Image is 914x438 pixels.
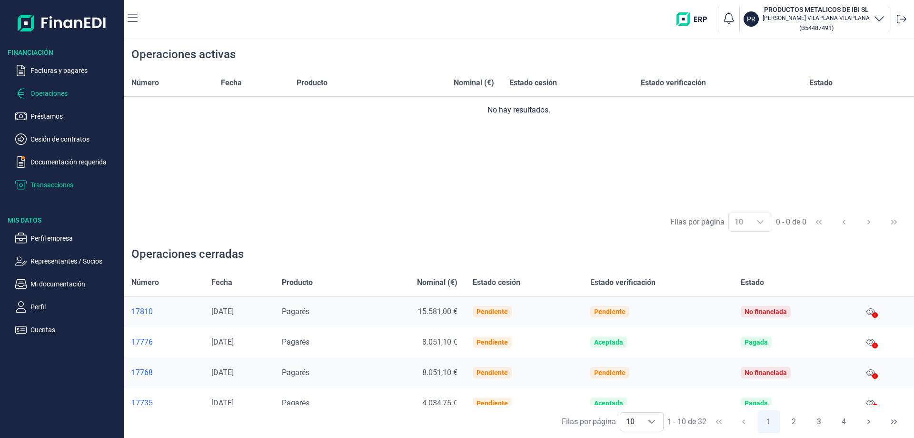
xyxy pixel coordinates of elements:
[131,246,244,262] div: Operaciones cerradas
[473,277,520,288] span: Estado cesión
[282,368,309,377] span: Pagarés
[732,410,755,433] button: Previous Page
[747,14,755,24] p: PR
[745,399,768,407] div: Pagada
[670,216,725,228] div: Filas por página
[30,133,120,145] p: Cesión de contratos
[763,5,870,14] h3: PRODUCTOS METALICOS DE IBI SL
[707,410,730,433] button: First Page
[15,255,120,267] button: Representantes / Socios
[131,104,906,116] div: No hay resultados.
[857,211,880,234] button: Next Page
[776,218,806,226] span: 0 - 0 de 0
[18,8,107,38] img: Logo de aplicación
[30,324,120,336] p: Cuentas
[15,278,120,290] button: Mi documentación
[745,308,787,316] div: No financiada
[883,410,905,433] button: Last Page
[30,88,120,99] p: Operaciones
[799,24,834,31] small: Copiar cif
[807,211,830,234] button: First Page
[422,368,457,377] span: 8.051,10 €
[809,77,833,89] span: Estado
[30,255,120,267] p: Representantes / Socios
[30,65,120,76] p: Facturas y pagarés
[15,179,120,191] button: Transacciones
[15,88,120,99] button: Operaciones
[590,277,656,288] span: Estado verificación
[30,111,120,122] p: Préstamos
[477,369,508,377] div: Pendiente
[131,277,159,288] span: Número
[30,156,120,168] p: Documentación requerida
[131,337,196,347] a: 17776
[15,324,120,336] button: Cuentas
[131,77,159,89] span: Número
[15,156,120,168] button: Documentación requerida
[422,337,457,346] span: 8.051,10 €
[594,308,626,316] div: Pendiente
[744,5,885,33] button: PRPRODUCTOS METALICOS DE IBI SL[PERSON_NAME] VILAPLANA VILAPLANA(B54487491)
[30,179,120,191] p: Transacciones
[282,398,309,407] span: Pagarés
[30,278,120,290] p: Mi documentación
[745,369,787,377] div: No financiada
[807,410,830,433] button: Page 3
[641,77,706,89] span: Estado verificación
[422,398,457,407] span: 4.034,75 €
[454,77,494,89] span: Nominal (€)
[15,301,120,313] button: Perfil
[30,301,120,313] p: Perfil
[15,65,120,76] button: Facturas y pagarés
[594,369,626,377] div: Pendiente
[594,399,623,407] div: Aceptada
[211,368,267,377] div: [DATE]
[282,277,313,288] span: Producto
[15,233,120,244] button: Perfil empresa
[883,211,905,234] button: Last Page
[282,337,309,346] span: Pagarés
[757,410,780,433] button: Page 1
[131,307,196,316] a: 17810
[509,77,557,89] span: Estado cesión
[741,277,764,288] span: Estado
[211,337,267,347] div: [DATE]
[745,338,768,346] div: Pagada
[676,12,714,26] img: erp
[620,413,640,431] span: 10
[477,399,508,407] div: Pendiente
[667,418,706,426] span: 1 - 10 de 32
[763,14,870,22] p: [PERSON_NAME] VILAPLANA VILAPLANA
[857,410,880,433] button: Next Page
[15,111,120,122] button: Préstamos
[282,307,309,316] span: Pagarés
[418,307,457,316] span: 15.581,00 €
[833,211,855,234] button: Previous Page
[417,277,457,288] span: Nominal (€)
[131,398,196,408] a: 17735
[477,308,508,316] div: Pendiente
[131,368,196,377] a: 17768
[749,213,772,231] div: Choose
[297,77,328,89] span: Producto
[562,416,616,428] div: Filas por página
[833,410,855,433] button: Page 4
[15,133,120,145] button: Cesión de contratos
[211,398,267,408] div: [DATE]
[221,77,242,89] span: Fecha
[211,307,267,316] div: [DATE]
[131,47,236,62] div: Operaciones activas
[640,413,663,431] div: Choose
[477,338,508,346] div: Pendiente
[30,233,120,244] p: Perfil empresa
[594,338,623,346] div: Aceptada
[782,410,805,433] button: Page 2
[211,277,232,288] span: Fecha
